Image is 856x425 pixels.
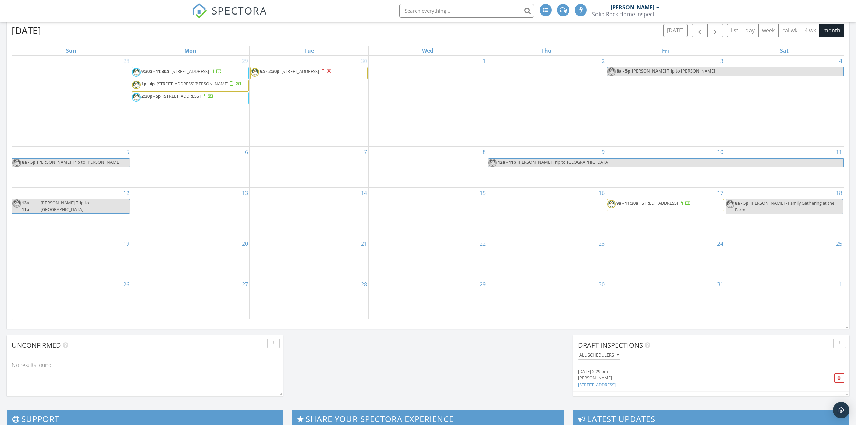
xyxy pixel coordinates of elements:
td: Go to September 29, 2025 [131,56,249,147]
span: [PERSON_NAME] Trip to [PERSON_NAME] [37,159,120,165]
td: Go to October 2, 2025 [487,56,606,147]
span: 9a - 11:30a [616,200,638,206]
a: Go to October 12, 2025 [122,188,131,198]
span: [STREET_ADDRESS] [171,68,209,74]
a: Saturday [778,46,790,55]
td: Go to October 26, 2025 [12,279,131,319]
a: Go to October 20, 2025 [241,238,249,249]
a: 1p - 4p [STREET_ADDRESS][PERSON_NAME] [132,80,249,92]
a: 9:30a - 11:30a [STREET_ADDRESS] [132,67,249,79]
td: Go to October 22, 2025 [368,238,487,279]
td: Go to October 14, 2025 [250,188,368,238]
div: [DATE] 5:26 pm [578,395,800,401]
td: Go to October 4, 2025 [725,56,844,147]
a: Monday [183,46,198,55]
td: Go to October 6, 2025 [131,147,249,188]
a: Go to October 24, 2025 [716,238,725,249]
td: Go to September 30, 2025 [250,56,368,147]
button: 4 wk [801,24,820,37]
td: Go to October 13, 2025 [131,188,249,238]
div: [DATE] 5:29 pm [578,368,800,375]
span: [STREET_ADDRESS] [640,200,678,206]
span: Unconfirmed [12,341,61,350]
img: The Best Home Inspection Software - Spectora [192,3,207,18]
a: Go to October 8, 2025 [481,147,487,158]
a: Friday [661,46,670,55]
span: [PERSON_NAME] Trip to [GEOGRAPHIC_DATA] [41,200,89,212]
span: SPECTORA [212,3,267,18]
a: Go to October 22, 2025 [478,238,487,249]
button: Next month [707,24,723,37]
a: Go to October 15, 2025 [478,188,487,198]
a: Go to October 3, 2025 [719,56,725,66]
a: Sunday [65,46,78,55]
a: Wednesday [421,46,435,55]
td: Go to October 11, 2025 [725,147,844,188]
td: Go to October 8, 2025 [368,147,487,188]
td: Go to October 31, 2025 [606,279,725,319]
button: All schedulers [578,351,620,360]
a: Go to October 30, 2025 [597,279,606,290]
td: Go to October 18, 2025 [725,188,844,238]
td: Go to October 16, 2025 [487,188,606,238]
button: Previous month [692,24,708,37]
button: cal wk [778,24,801,37]
div: [PERSON_NAME] [611,4,654,11]
a: Go to October 31, 2025 [716,279,725,290]
div: [PERSON_NAME] [578,375,800,381]
td: Go to October 7, 2025 [250,147,368,188]
img: logo_2.png [251,68,259,77]
img: logo_2.png [607,67,616,76]
td: Go to October 27, 2025 [131,279,249,319]
span: 8a - 5p [735,200,748,206]
a: Go to October 27, 2025 [241,279,249,290]
span: [STREET_ADDRESS][PERSON_NAME] [157,81,228,87]
td: Go to October 3, 2025 [606,56,725,147]
a: [DATE] 5:29 pm [PERSON_NAME] [STREET_ADDRESS] [578,368,800,388]
span: 8a - 5p [616,67,631,76]
button: day [742,24,759,37]
span: 8a - 5p [22,159,36,167]
td: Go to October 19, 2025 [12,238,131,279]
a: Go to November 1, 2025 [838,279,844,290]
a: Go to October 25, 2025 [835,238,844,249]
a: Go to October 10, 2025 [716,147,725,158]
a: Go to October 19, 2025 [122,238,131,249]
img: logo_2.png [726,200,734,208]
a: Go to October 13, 2025 [241,188,249,198]
td: Go to October 24, 2025 [606,238,725,279]
button: week [758,24,779,37]
td: Go to October 29, 2025 [368,279,487,319]
a: Thursday [540,46,553,55]
td: Go to October 5, 2025 [12,147,131,188]
td: Go to October 10, 2025 [606,147,725,188]
img: logo_2.png [132,93,141,102]
span: [STREET_ADDRESS] [163,93,201,99]
a: Go to October 16, 2025 [597,188,606,198]
td: Go to October 17, 2025 [606,188,725,238]
button: month [819,24,844,37]
span: [STREET_ADDRESS] [281,68,319,74]
a: 9a - 2:30p [STREET_ADDRESS] [260,68,332,74]
img: logo_2.png [132,81,141,89]
a: Go to September 30, 2025 [360,56,368,66]
a: 9a - 11:30a [STREET_ADDRESS] [607,199,724,211]
a: [STREET_ADDRESS] [578,381,616,388]
img: logo_2.png [488,159,497,167]
div: Open Intercom Messenger [833,402,849,418]
a: Go to October 5, 2025 [125,147,131,158]
a: Go to September 29, 2025 [241,56,249,66]
td: Go to October 15, 2025 [368,188,487,238]
td: Go to October 1, 2025 [368,56,487,147]
a: Go to October 29, 2025 [478,279,487,290]
div: Solid Rock Home Inspections [592,11,660,18]
a: 2:30p - 5p [STREET_ADDRESS] [141,93,213,99]
span: [PERSON_NAME] Trip to [PERSON_NAME] [632,68,715,74]
a: Go to October 23, 2025 [597,238,606,249]
td: Go to October 28, 2025 [250,279,368,319]
td: Go to November 1, 2025 [725,279,844,319]
button: list [727,24,742,37]
a: Go to October 7, 2025 [363,147,368,158]
a: Go to October 1, 2025 [481,56,487,66]
span: 9a - 2:30p [260,68,279,74]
